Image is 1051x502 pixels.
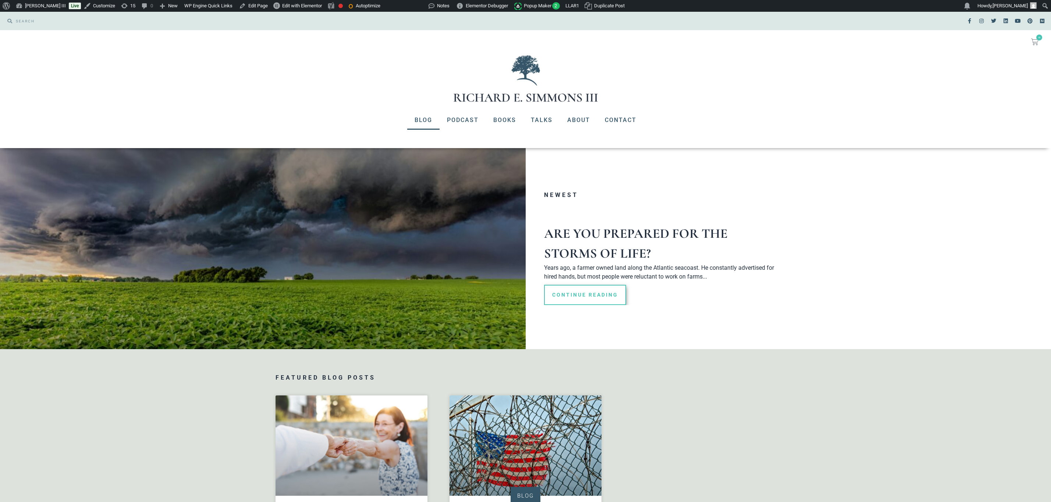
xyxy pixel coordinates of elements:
span: 0 [1036,35,1042,40]
span: 1 [576,3,579,8]
span: Edit with Elementor [282,3,322,8]
a: Talks [523,111,560,130]
div: Focus keyphrase not set [338,4,343,8]
a: adult-anniversary-care-1449049 [276,395,427,496]
a: Books [486,111,523,130]
span: 2 [552,2,560,10]
h3: Featured Blog Posts [276,375,776,381]
span: [PERSON_NAME] [993,3,1028,8]
a: american-flag-barbed-wire-fence-54456 [450,395,601,496]
a: Blog [407,111,440,130]
a: Read more about Are You Prepared for the Storms of Life? [544,285,626,305]
h3: Newest [544,192,780,198]
img: Views over 48 hours. Click for more Jetpack Stats. [387,1,428,10]
a: Are You Prepared for the Storms of Life? [544,226,728,261]
a: Podcast [440,111,486,130]
a: About [560,111,597,130]
a: 0 [1022,34,1047,50]
a: Contact [597,111,644,130]
input: SEARCH [12,15,522,26]
p: Years ago, a farmer owned land along the Atlantic seacoast. He constantly advertised for hired ha... [544,263,780,281]
a: Live [69,3,81,9]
